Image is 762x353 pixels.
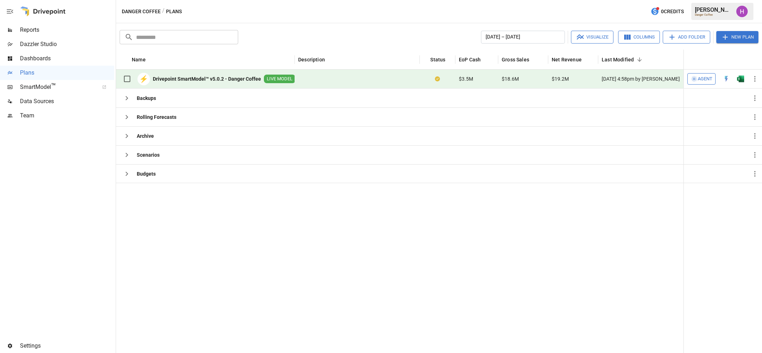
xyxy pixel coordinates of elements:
[723,75,730,82] img: quick-edit-flash.b8aec18c.svg
[137,132,154,140] b: Archive
[687,73,716,85] button: Agent
[20,69,114,77] span: Plans
[20,342,114,350] span: Settings
[736,6,748,17] img: Harry Antonio
[502,75,519,82] span: $18.6M
[737,75,744,82] div: Open in Excel
[716,31,758,43] button: New Plan
[20,111,114,120] span: Team
[459,57,481,62] div: EoP Cash
[51,82,56,91] span: ™
[264,76,295,82] span: LIVE MODEL
[137,73,150,85] div: ⚡
[132,57,146,62] div: Name
[502,57,529,62] div: Gross Sales
[663,31,710,44] button: Add Folder
[20,97,114,106] span: Data Sources
[602,57,634,62] div: Last Modified
[552,57,582,62] div: Net Revenue
[137,170,156,177] b: Budgets
[571,31,613,44] button: Visualize
[20,40,114,49] span: Dazzler Studio
[122,7,161,16] button: Danger Coffee
[661,7,684,16] span: 0 Credits
[162,7,165,16] div: /
[732,1,752,21] button: Harry Antonio
[298,57,325,62] div: Description
[459,75,473,82] span: $3.5M
[737,75,744,82] img: g5qfjXmAAAAABJRU5ErkJggg==
[695,6,732,13] div: [PERSON_NAME]
[137,95,156,102] b: Backups
[430,57,445,62] div: Status
[137,151,160,158] b: Scenarios
[618,31,660,44] button: Columns
[598,70,687,89] div: [DATE] 4:58pm by [PERSON_NAME]
[153,75,261,82] b: Drivepoint SmartModel™ v5.0.2 - Danger Coffee
[635,55,645,65] button: Sort
[723,75,730,82] div: Open in Quick Edit
[552,75,569,82] span: $19.2M
[20,54,114,63] span: Dashboards
[20,26,114,34] span: Reports
[435,75,440,82] div: Your plan has changes in Excel that are not reflected in the Drivepoint Data Warehouse, select "S...
[698,75,712,83] span: Agent
[20,83,94,91] span: SmartModel
[648,5,687,18] button: 0Credits
[481,31,565,44] button: [DATE] – [DATE]
[695,13,732,16] div: Danger Coffee
[137,114,176,121] b: Rolling Forecasts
